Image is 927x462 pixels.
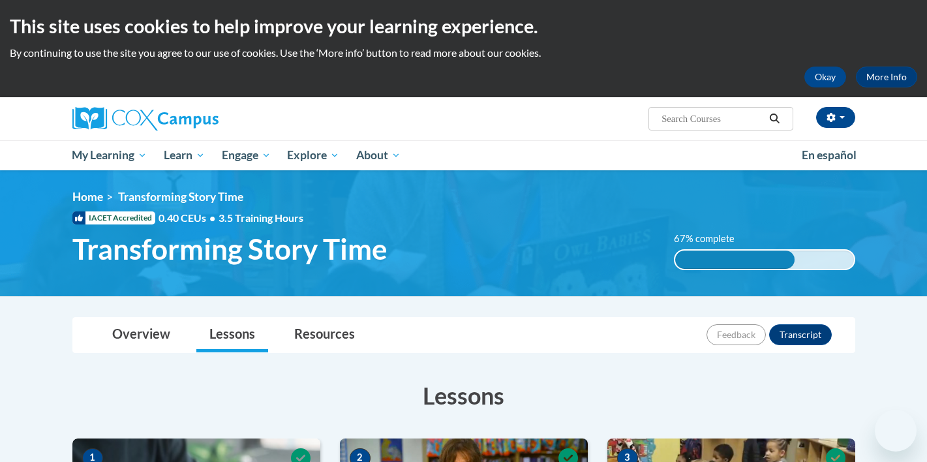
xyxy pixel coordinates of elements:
[209,211,215,224] span: •
[707,324,766,345] button: Feedback
[875,410,917,452] iframe: Button to launch messaging window
[222,147,271,163] span: Engage
[660,111,765,127] input: Search Courses
[219,211,303,224] span: 3.5 Training Hours
[802,148,857,162] span: En español
[72,107,320,131] a: Cox Campus
[53,140,875,170] div: Main menu
[118,190,243,204] span: Transforming Story Time
[10,46,917,60] p: By continuing to use the site you agree to our use of cookies. Use the ‘More info’ button to read...
[72,190,103,204] a: Home
[64,140,156,170] a: My Learning
[356,147,401,163] span: About
[816,107,855,128] button: Account Settings
[155,140,213,170] a: Learn
[348,140,409,170] a: About
[793,142,865,169] a: En español
[72,147,147,163] span: My Learning
[765,111,784,127] button: Search
[99,318,183,352] a: Overview
[159,211,219,225] span: 0.40 CEUs
[675,251,795,269] div: 67% complete
[72,379,855,412] h3: Lessons
[769,324,832,345] button: Transcript
[213,140,279,170] a: Engage
[164,147,205,163] span: Learn
[674,232,749,246] label: 67% complete
[804,67,846,87] button: Okay
[72,211,155,224] span: IACET Accredited
[279,140,348,170] a: Explore
[856,67,917,87] a: More Info
[196,318,268,352] a: Lessons
[287,147,339,163] span: Explore
[281,318,368,352] a: Resources
[72,232,388,266] span: Transforming Story Time
[10,13,917,39] h2: This site uses cookies to help improve your learning experience.
[72,107,219,131] img: Cox Campus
